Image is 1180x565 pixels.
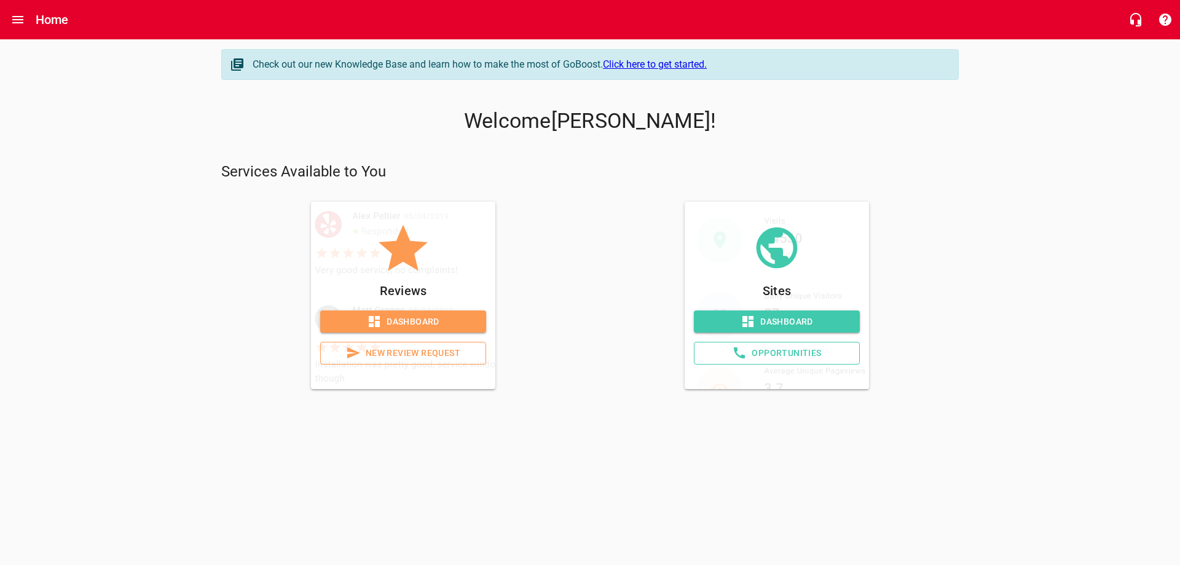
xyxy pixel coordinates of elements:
[704,314,850,330] span: Dashboard
[320,310,486,333] a: Dashboard
[331,346,476,361] span: New Review Request
[36,10,69,30] h6: Home
[694,281,860,301] p: Sites
[603,58,707,70] a: Click here to get started.
[320,342,486,365] a: New Review Request
[1121,5,1150,34] button: Live Chat
[3,5,33,34] button: Open drawer
[253,57,946,72] div: Check out our new Knowledge Base and learn how to make the most of GoBoost.
[694,342,860,365] a: Opportunities
[330,314,476,330] span: Dashboard
[320,281,486,301] p: Reviews
[221,162,959,182] p: Services Available to You
[694,310,860,333] a: Dashboard
[221,109,959,133] p: Welcome [PERSON_NAME] !
[704,346,849,361] span: Opportunities
[1150,5,1180,34] button: Support Portal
